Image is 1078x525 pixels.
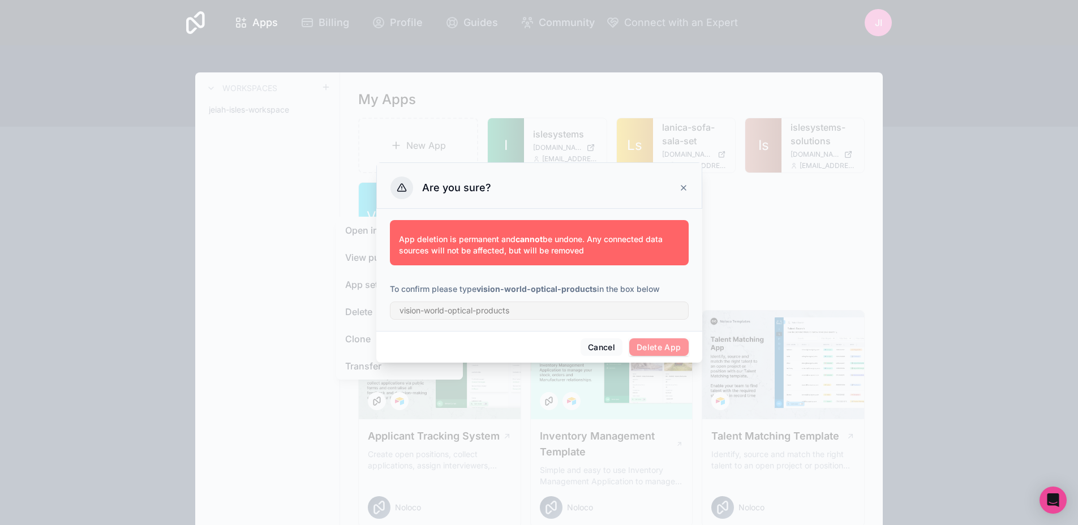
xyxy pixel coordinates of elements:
[390,283,689,295] p: To confirm please type in the box below
[581,338,622,356] button: Cancel
[399,234,680,256] p: App deletion is permanent and be undone. Any connected data sources will not be affected, but wil...
[422,181,491,195] h3: Are you sure?
[516,234,543,244] strong: cannot
[390,302,689,320] input: vision-world-optical-products
[476,284,597,294] strong: vision-world-optical-products
[1040,487,1067,514] div: Open Intercom Messenger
